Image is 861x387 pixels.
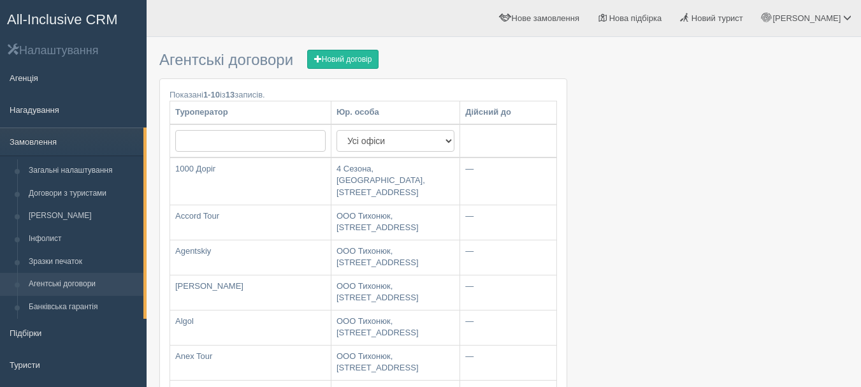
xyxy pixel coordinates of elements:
[331,310,459,345] a: ООО Тихонюк, [STREET_ADDRESS]
[23,228,143,251] a: Інфолист
[460,101,557,124] th: Дійсний до
[170,158,331,205] a: 1000 Доріг
[772,13,841,23] span: [PERSON_NAME]
[7,11,118,27] span: All-Inclusive CRM
[331,275,459,310] a: ООО Тихонюк, [STREET_ADDRESS]
[460,240,556,275] a: —
[331,101,459,124] th: Юр. особа
[1,1,146,36] a: All-Inclusive CRM
[170,240,331,275] a: Agentskiy
[170,205,331,240] a: Accord Tour
[159,51,293,68] span: Агентські договори
[331,158,459,205] a: 4 Сезона, [GEOGRAPHIC_DATA], [STREET_ADDRESS]
[226,90,235,99] b: 13
[170,275,331,310] a: [PERSON_NAME]
[460,158,556,205] a: —
[170,310,331,345] a: Algol
[23,296,143,319] a: Банківська гарантія
[307,50,379,69] a: Новий договір
[609,13,662,23] span: Нова підбірка
[460,346,556,380] a: —
[331,346,459,380] a: ООО Тихонюк, [STREET_ADDRESS]
[170,346,331,380] a: Anex Tour
[512,13,579,23] span: Нове замовлення
[460,205,556,240] a: —
[460,310,556,345] a: —
[331,240,459,275] a: ООО Тихонюк, [STREET_ADDRESS]
[23,251,143,274] a: Зразки печаток
[23,205,143,228] a: [PERSON_NAME]
[170,101,331,124] th: Туроператор
[691,13,743,23] span: Новий турист
[23,182,143,205] a: Договори з туристами
[23,159,143,182] a: Загальні налаштування
[203,90,220,99] b: 1-10
[460,275,556,310] a: —
[23,273,143,296] a: Агентські договори
[170,89,557,101] div: Показані із записів.
[331,205,459,240] a: ООО Тихонюк, [STREET_ADDRESS]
